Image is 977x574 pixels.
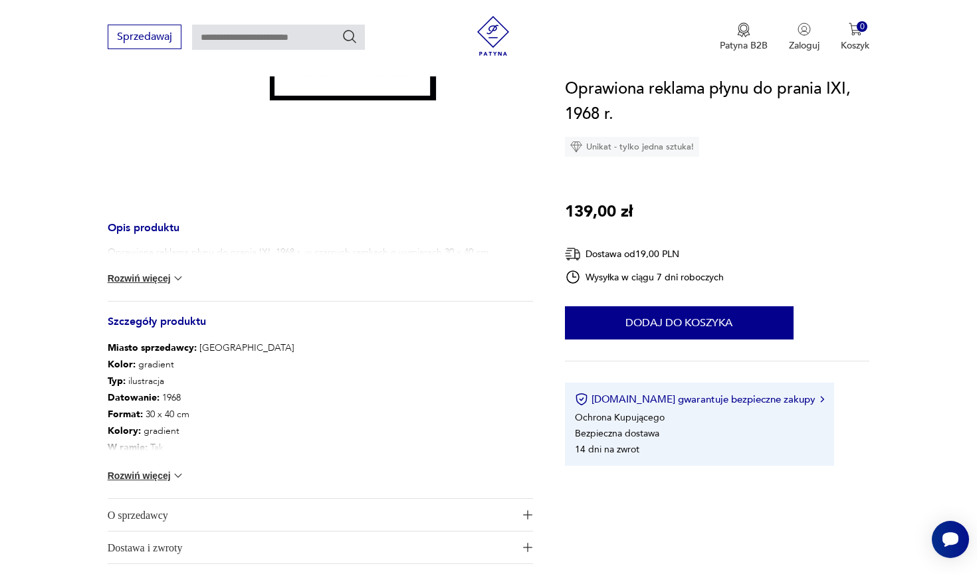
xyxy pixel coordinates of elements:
p: Tak [108,439,294,456]
img: Ikona koszyka [849,23,862,36]
p: [GEOGRAPHIC_DATA] [108,339,294,356]
p: Patyna B2B [720,39,768,52]
a: Sprzedawaj [108,33,181,43]
p: 30 x 40 cm [108,406,294,423]
p: Oprawiona reklama płynu do prania IXI, 1968 r, w czarnych ramkach o wymiarach 30 x 40 cm [108,246,489,259]
b: Kolory : [108,425,141,437]
li: Ochrona Kupującego [575,411,665,424]
img: Ikona diamentu [570,141,582,153]
img: Ikona certyfikatu [575,393,588,406]
img: Ikona strzałki w prawo [820,396,824,403]
button: Ikona plusaO sprzedawcy [108,499,533,531]
p: 1968 [108,389,294,406]
span: O sprzedawcy [108,499,514,531]
h3: Opis produktu [108,224,533,246]
p: gradient [108,423,294,439]
h3: Szczegóły produktu [108,318,533,339]
button: 0Koszyk [841,23,869,52]
button: Patyna B2B [720,23,768,52]
img: Ikonka użytkownika [798,23,811,36]
button: Sprzedawaj [108,25,181,49]
p: ilustracja [108,373,294,389]
span: Dostawa i zwroty [108,531,514,563]
button: Zaloguj [789,23,819,52]
p: gradient [108,356,294,373]
b: Kolor: [108,358,136,371]
p: Zaloguj [789,39,819,52]
div: Dostawa od 19,00 PLN [565,246,724,262]
b: W ramie : [108,441,148,454]
button: Ikona plusaDostawa i zwroty [108,531,533,563]
iframe: Smartsupp widget button [932,521,969,558]
b: Typ : [108,375,126,387]
div: Wysyłka w ciągu 7 dni roboczych [565,269,724,285]
a: Ikona medaluPatyna B2B [720,23,768,52]
button: Dodaj do koszyka [565,306,794,339]
b: Datowanie : [108,391,160,404]
div: Unikat - tylko jedna sztuka! [565,137,699,157]
b: Format : [108,408,143,421]
button: Rozwiń więcej [108,272,185,285]
button: [DOMAIN_NAME] gwarantuje bezpieczne zakupy [575,393,824,406]
b: Miasto sprzedawcy : [108,341,197,354]
img: Patyna - sklep z meblami i dekoracjami vintage [473,16,513,56]
li: Bezpieczna dostawa [575,427,659,440]
div: 0 [857,21,868,33]
img: Ikona plusa [523,510,532,520]
img: chevron down [171,272,185,285]
img: chevron down [171,469,185,482]
p: 139,00 zł [565,199,633,225]
img: Ikona dostawy [565,246,581,262]
button: Szukaj [342,29,358,45]
img: Ikona medalu [737,23,750,37]
h1: Oprawiona reklama płynu do prania IXI, 1968 r. [565,76,870,127]
p: Koszyk [841,39,869,52]
button: Rozwiń więcej [108,469,185,482]
img: Ikona plusa [523,543,532,552]
li: 14 dni na zwrot [575,443,639,456]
